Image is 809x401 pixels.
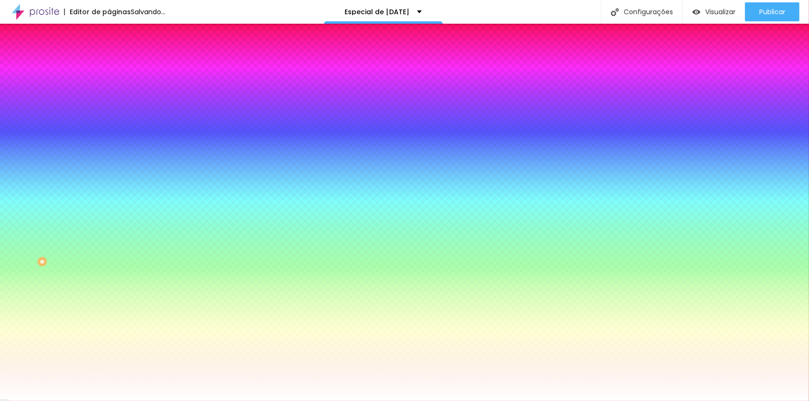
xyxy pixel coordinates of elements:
[131,9,165,15] div: Salvando...
[692,8,700,16] img: view-1.svg
[759,8,785,16] span: Publicar
[611,8,619,16] img: Icone
[683,2,745,21] button: Visualizar
[705,8,736,16] span: Visualizar
[345,9,410,15] p: Especial de [DATE]
[64,9,131,15] div: Editor de páginas
[745,2,800,21] button: Publicar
